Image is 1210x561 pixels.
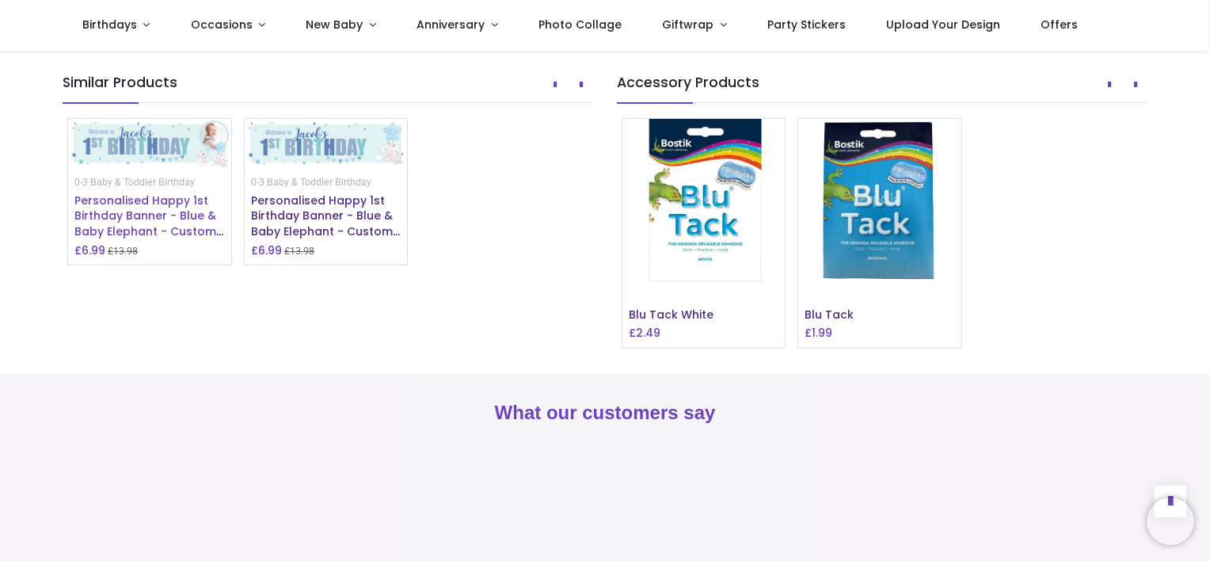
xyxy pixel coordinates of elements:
[617,73,1147,103] h5: Accessory Products
[538,17,622,32] span: Photo Collage
[74,177,195,188] small: 0-3 Baby & Toddler Birthday
[417,17,485,32] span: Anniversary
[63,73,593,103] h5: Similar Products
[68,119,231,168] img: Personalised Happy 1st Birthday Banner - Blue & Baby Elephant - Custom Name & 1 Photo Upload
[805,325,832,341] h6: £
[290,246,314,257] span: 13.98
[82,242,105,258] span: 6.99
[251,193,401,240] h6: Personalised Happy 1st Birthday Banner - Blue & Baby Elephant - Custom Name
[63,399,1147,426] h2: What our customers say
[251,242,282,258] h6: £
[543,71,567,98] button: Prev
[629,325,660,341] h6: £
[113,246,138,257] span: 13.98
[108,245,138,258] small: £
[886,17,1000,32] span: Upload Your Design
[245,119,408,168] img: Personalised Happy 1st Birthday Banner - Blue & Baby Elephant - Custom Name
[284,245,314,258] small: £
[191,17,253,32] span: Occasions
[82,17,137,32] span: Birthdays
[251,175,371,188] a: 0-3 Baby & Toddler Birthday
[629,307,779,323] h6: Blu Tack White
[636,325,660,341] span: 2.49
[622,119,786,282] img: Blu Tack White
[1124,71,1147,98] button: Next
[805,307,854,322] a: Blu Tack
[798,119,961,282] img: Blu Tack
[251,193,400,255] a: Personalised Happy 1st Birthday Banner - Blue & Baby Elephant - Custom Name
[662,17,713,32] span: Giftwrap
[251,177,371,188] small: 0-3 Baby & Toddler Birthday
[1147,498,1194,545] iframe: Brevo live chat
[767,17,846,32] span: Party Stickers
[74,175,195,188] a: 0-3 Baby & Toddler Birthday
[569,71,593,98] button: Next
[74,242,105,258] h6: £
[74,193,223,255] a: Personalised Happy 1st Birthday Banner - Blue & Baby Elephant - Custom Name & 1 Photo Upload
[306,17,363,32] span: New Baby
[812,325,832,341] span: 1.99
[1041,17,1078,32] span: Offers
[1098,71,1121,98] button: Prev
[805,307,955,323] h6: Blu Tack
[629,307,713,322] a: Blu Tack White
[258,242,282,258] span: 6.99
[74,193,225,240] h6: Personalised Happy 1st Birthday Banner - Blue & Baby Elephant - Custom Name & 1 Photo Upload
